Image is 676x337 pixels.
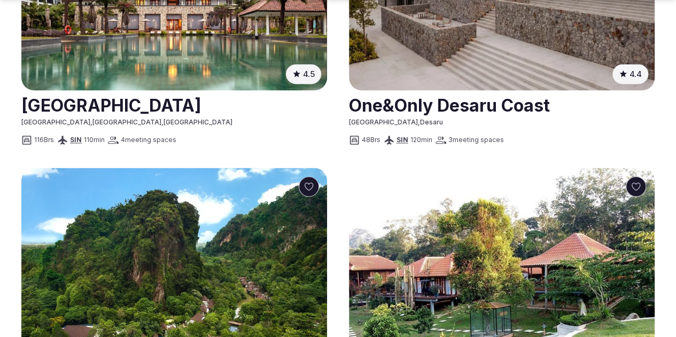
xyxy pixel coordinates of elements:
span: 3 meeting spaces [448,136,504,145]
span: 116 Brs [34,136,54,145]
h2: One&Only Desaru Coast [349,91,655,118]
span: 4 meeting spaces [121,136,176,145]
span: 4.4 [630,68,642,80]
button: 4.4 [612,64,648,84]
span: [GEOGRAPHIC_DATA] [92,118,161,126]
a: SIN [70,136,82,144]
span: [GEOGRAPHIC_DATA] [21,118,90,126]
a: View venue [349,91,655,118]
span: 110 min [84,136,105,145]
span: , [90,118,92,126]
a: SIN [397,136,408,144]
span: , [161,118,164,126]
span: 4.5 [303,68,315,80]
span: [GEOGRAPHIC_DATA] [349,118,418,126]
h2: [GEOGRAPHIC_DATA] [21,91,328,118]
span: , [418,118,420,126]
button: 4.5 [286,64,321,84]
a: View venue [21,91,328,118]
span: 120 min [410,136,432,145]
span: 48 Brs [362,136,380,145]
span: [GEOGRAPHIC_DATA] [164,118,232,126]
span: Desaru [420,118,443,126]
